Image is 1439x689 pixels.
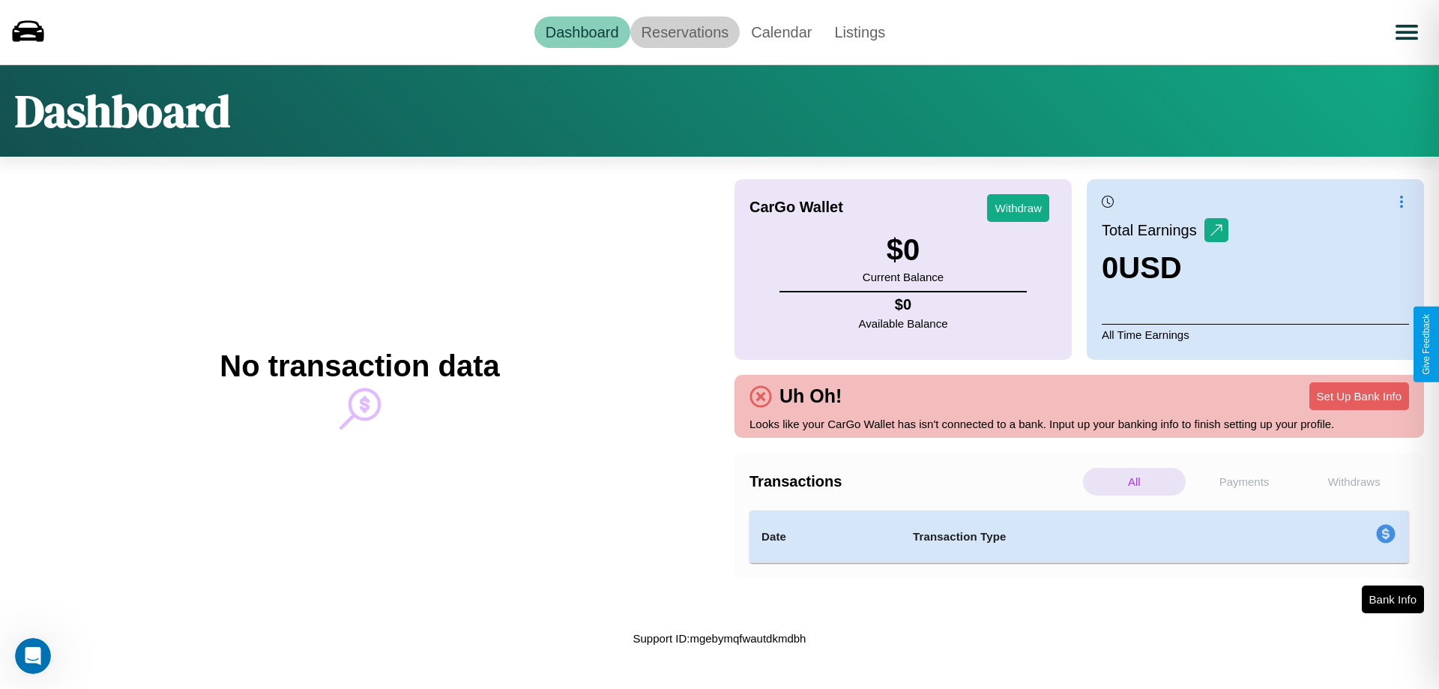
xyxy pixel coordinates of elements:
a: Calendar [740,16,823,48]
h4: Transaction Type [913,528,1253,546]
p: Total Earnings [1102,217,1204,244]
h3: $ 0 [863,233,944,267]
button: Bank Info [1362,586,1424,613]
h4: $ 0 [859,296,948,313]
p: Current Balance [863,267,944,287]
p: Available Balance [859,313,948,334]
div: Give Feedback [1421,314,1432,375]
iframe: Intercom live chat [15,638,51,674]
a: Reservations [630,16,740,48]
a: Listings [823,16,896,48]
h4: CarGo Wallet [749,199,843,216]
button: Open menu [1386,11,1428,53]
p: All [1083,468,1186,496]
h4: Date [761,528,889,546]
p: Looks like your CarGo Wallet has isn't connected to a bank. Input up your banking info to finish ... [749,414,1409,434]
p: Payments [1193,468,1296,496]
h4: Transactions [749,473,1079,490]
h1: Dashboard [15,80,230,142]
h2: No transaction data [220,349,499,383]
p: All Time Earnings [1102,324,1409,345]
p: Support ID: mgebymqfwautdkmdbh [633,628,806,649]
button: Set Up Bank Info [1309,382,1409,410]
table: simple table [749,511,1409,563]
h4: Uh Oh! [772,385,849,407]
h3: 0 USD [1102,251,1228,285]
a: Dashboard [534,16,630,48]
p: Withdraws [1303,468,1405,496]
button: Withdraw [987,194,1049,222]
